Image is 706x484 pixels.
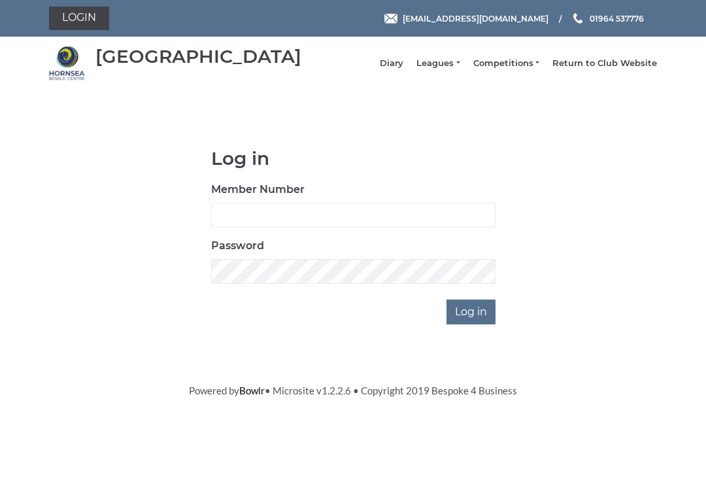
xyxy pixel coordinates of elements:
a: Bowlr [239,385,265,396]
span: [EMAIL_ADDRESS][DOMAIN_NAME] [403,13,548,23]
span: Powered by • Microsite v1.2.2.6 • Copyright 2019 Bespoke 4 Business [189,385,517,396]
a: Competitions [473,58,539,69]
img: Hornsea Bowls Centre [49,45,85,81]
div: [GEOGRAPHIC_DATA] [95,46,301,67]
img: Phone us [573,13,582,24]
input: Log in [446,300,496,324]
a: Login [49,7,109,30]
label: Member Number [211,182,305,198]
a: Return to Club Website [552,58,657,69]
a: Diary [380,58,403,69]
label: Password [211,238,264,254]
h1: Log in [211,148,496,169]
a: Phone us 01964 537776 [571,12,644,25]
a: Email [EMAIL_ADDRESS][DOMAIN_NAME] [384,12,548,25]
a: Leagues [416,58,460,69]
span: 01964 537776 [590,13,644,23]
img: Email [384,14,397,24]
